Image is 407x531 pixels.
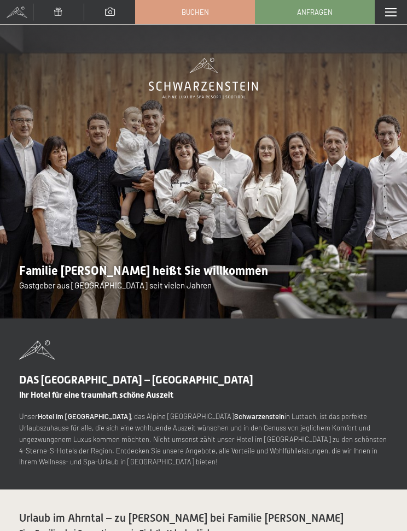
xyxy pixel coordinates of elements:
[297,7,333,17] span: Anfragen
[136,1,254,23] a: Buchen
[38,412,131,421] strong: Hotel im [GEOGRAPHIC_DATA]
[19,390,173,400] span: Ihr Hotel für eine traumhaft schöne Auszeit
[19,511,344,524] span: Urlaub im Ahrntal – zu [PERSON_NAME] bei Familie [PERSON_NAME]
[234,412,284,421] strong: Schwarzenstein
[19,373,253,386] span: DAS [GEOGRAPHIC_DATA] – [GEOGRAPHIC_DATA]
[19,411,388,468] p: Unser , das Alpine [GEOGRAPHIC_DATA] in Luttach, ist das perfekte Urlaubszuhause für alle, die si...
[255,1,374,23] a: Anfragen
[19,280,212,290] span: Gastgeber aus [GEOGRAPHIC_DATA] seit vielen Jahren
[182,7,209,17] span: Buchen
[19,264,268,278] span: Familie [PERSON_NAME] heißt Sie willkommen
